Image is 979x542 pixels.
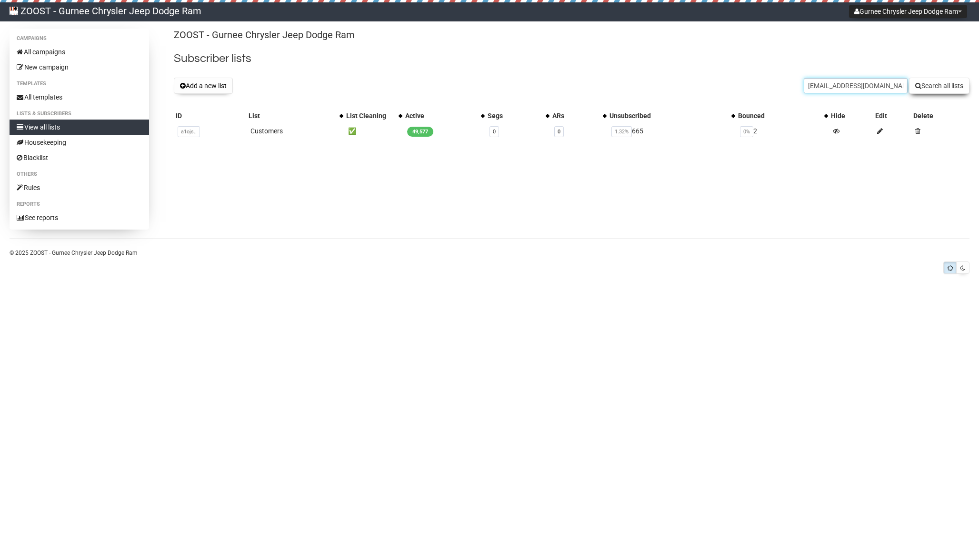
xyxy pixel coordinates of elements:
div: Unsubscribed [609,111,727,120]
button: Search all lists [909,78,969,94]
h2: Subscriber lists [174,50,969,67]
div: ID [176,111,245,120]
a: New campaign [10,60,149,75]
td: 665 [608,122,736,140]
span: 49,577 [407,127,433,137]
th: Edit: No sort applied, sorting is disabled [873,109,911,122]
th: Bounced: No sort applied, activate to apply an ascending sort [736,109,829,122]
button: Add a new list [174,78,233,94]
a: View all lists [10,120,149,135]
a: Customers [250,127,283,135]
th: ARs: No sort applied, activate to apply an ascending sort [550,109,607,122]
div: Edit [875,111,909,120]
div: List Cleaning [346,111,394,120]
th: Hide: No sort applied, sorting is disabled [829,109,873,122]
p: © 2025 ZOOST - Gurnee Chrysler Jeep Dodge Ram [10,248,969,258]
a: All campaigns [10,44,149,60]
div: Delete [913,111,968,120]
th: Unsubscribed: No sort applied, activate to apply an ascending sort [608,109,736,122]
button: Gurnee Chrysler Jeep Dodge Ram [849,5,967,18]
a: Blacklist [10,150,149,165]
a: Rules [10,180,149,195]
th: Segs: No sort applied, activate to apply an ascending sort [486,109,550,122]
a: 0 [493,129,496,135]
td: 2 [736,122,829,140]
div: Segs [488,111,541,120]
div: ARs [552,111,598,120]
th: ID: No sort applied, sorting is disabled [174,109,247,122]
div: Active [405,111,476,120]
a: All templates [10,90,149,105]
th: List Cleaning: No sort applied, activate to apply an ascending sort [344,109,403,122]
a: Housekeeping [10,135,149,150]
th: Delete: No sort applied, sorting is disabled [911,109,969,122]
a: See reports [10,210,149,225]
p: ZOOST - Gurnee Chrysler Jeep Dodge Ram [174,29,969,41]
li: Others [10,169,149,180]
li: Lists & subscribers [10,108,149,120]
th: Active: No sort applied, activate to apply an ascending sort [403,109,486,122]
div: Bounced [738,111,819,120]
th: List: No sort applied, activate to apply an ascending sort [247,109,344,122]
span: a1ojs.. [178,126,200,137]
li: Campaigns [10,33,149,44]
li: Reports [10,199,149,210]
img: 116.jpg [10,7,18,15]
li: Templates [10,78,149,90]
span: 1.32% [611,126,632,137]
span: 0% [740,126,753,137]
td: ✅ [344,122,403,140]
div: List [249,111,335,120]
a: 0 [558,129,560,135]
div: Hide [831,111,871,120]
